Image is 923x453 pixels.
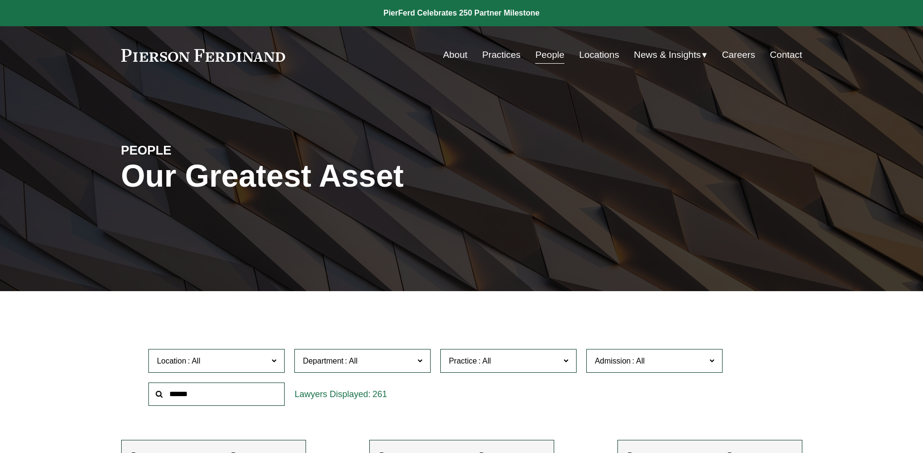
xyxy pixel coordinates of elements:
h1: Our Greatest Asset [121,158,575,194]
span: Admission [595,357,631,365]
h4: PEOPLE [121,142,291,158]
span: Department [303,357,344,365]
span: News & Insights [634,47,701,64]
span: Location [157,357,186,365]
a: folder dropdown [634,46,707,64]
a: Practices [482,46,521,64]
a: Careers [722,46,755,64]
a: People [535,46,564,64]
span: 261 [372,389,387,399]
a: Locations [579,46,619,64]
a: Contact [770,46,802,64]
span: Practice [449,357,477,365]
a: About [443,46,468,64]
